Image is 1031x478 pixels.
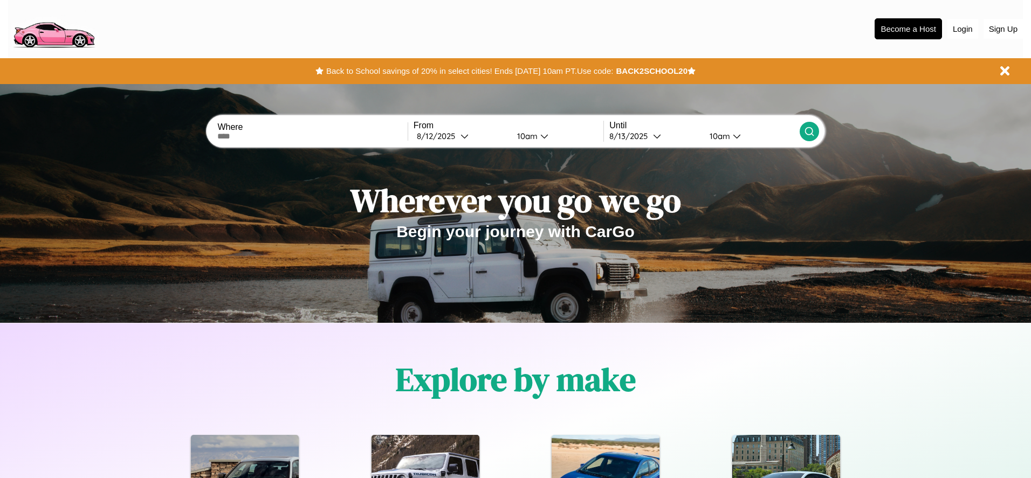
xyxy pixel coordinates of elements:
button: Become a Host [875,18,942,39]
img: logo [8,5,99,51]
label: Until [609,121,799,130]
label: From [414,121,603,130]
div: 8 / 12 / 2025 [417,131,460,141]
button: Back to School savings of 20% in select cities! Ends [DATE] 10am PT.Use code: [324,64,616,79]
button: 10am [701,130,799,142]
div: 10am [704,131,733,141]
div: 10am [512,131,540,141]
label: Where [217,122,407,132]
h1: Explore by make [396,357,636,401]
b: BACK2SCHOOL20 [616,66,688,75]
button: 8/12/2025 [414,130,508,142]
div: 8 / 13 / 2025 [609,131,653,141]
button: 10am [508,130,603,142]
button: Login [947,19,978,39]
button: Sign Up [984,19,1023,39]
